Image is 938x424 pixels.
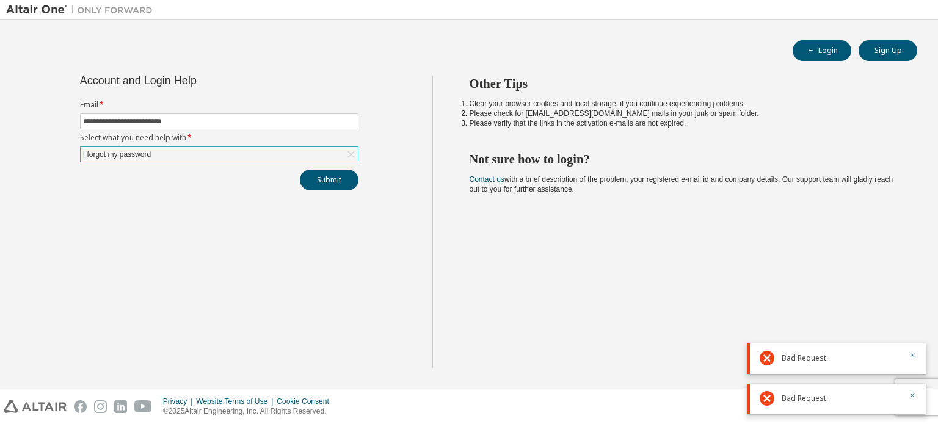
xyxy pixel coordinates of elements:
li: Clear your browser cookies and local storage, if you continue experiencing problems. [470,99,896,109]
span: Bad Request [782,353,826,363]
img: facebook.svg [74,400,87,413]
span: Bad Request [782,393,826,403]
img: instagram.svg [94,400,107,413]
li: Please check for [EMAIL_ADDRESS][DOMAIN_NAME] mails in your junk or spam folder. [470,109,896,118]
button: Login [793,40,851,61]
div: I forgot my password [81,147,358,162]
img: youtube.svg [134,400,152,413]
button: Sign Up [859,40,917,61]
img: linkedin.svg [114,400,127,413]
div: I forgot my password [81,148,153,161]
button: Submit [300,170,358,190]
img: Altair One [6,4,159,16]
span: with a brief description of the problem, your registered e-mail id and company details. Our suppo... [470,175,893,193]
div: Privacy [163,397,196,406]
li: Please verify that the links in the activation e-mails are not expired. [470,118,896,128]
h2: Not sure how to login? [470,151,896,167]
div: Account and Login Help [80,76,303,85]
div: Website Terms of Use [196,397,277,406]
a: Contact us [470,175,504,184]
div: Cookie Consent [277,397,336,406]
h2: Other Tips [470,76,896,92]
img: altair_logo.svg [4,400,67,413]
p: © 2025 Altair Engineering, Inc. All Rights Reserved. [163,406,336,417]
label: Email [80,100,358,110]
label: Select what you need help with [80,133,358,143]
